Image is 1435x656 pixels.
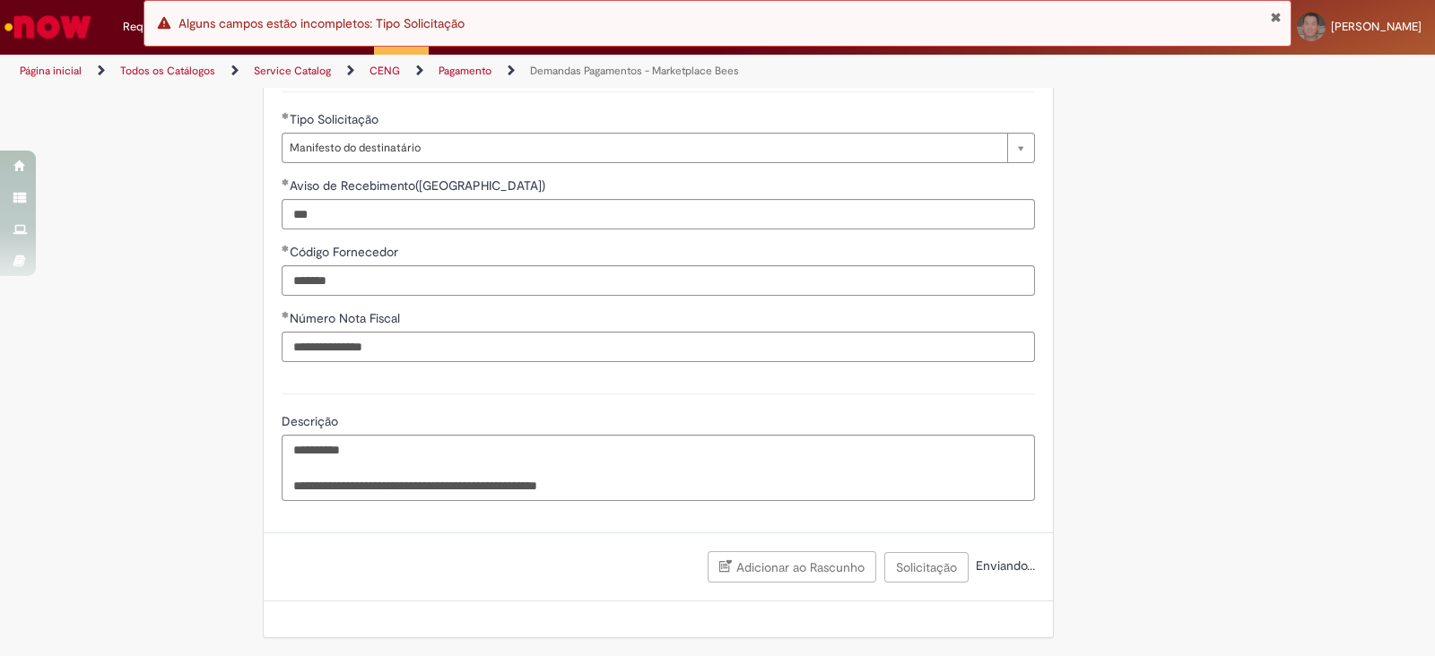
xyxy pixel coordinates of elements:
a: CENG [370,64,400,78]
a: Página inicial [20,64,82,78]
button: Fechar Notificação [1270,10,1282,24]
span: [PERSON_NAME] [1331,19,1422,34]
span: Obrigatório Preenchido [282,112,290,119]
span: Tipo Solicitação [290,111,382,127]
img: ServiceNow [2,9,94,45]
span: Obrigatório Preenchido [282,245,290,252]
span: Código Fornecedor [290,244,402,260]
span: Obrigatório Preenchido [282,178,290,186]
span: Alguns campos estão incompletos: Tipo Solicitação [178,15,465,31]
a: Pagamento [439,64,491,78]
a: Service Catalog [254,64,331,78]
span: Enviando... [972,557,1035,574]
span: Manifesto do destinatário [290,134,998,162]
textarea: Descrição [282,435,1035,501]
span: Aviso de Recebimento([GEOGRAPHIC_DATA]) [290,177,549,194]
a: Todos os Catálogos [120,64,215,78]
input: Número Nota Fiscal [282,332,1035,362]
span: Requisições [123,18,186,36]
span: Descrição [282,413,342,429]
a: Demandas Pagamentos - Marketplace Bees [530,64,739,78]
ul: Trilhas de página [13,55,944,88]
input: Aviso de Recebimento(AR) [282,199,1035,229]
span: Número Nota Fiscal [290,310,404,326]
input: Código Fornecedor [282,265,1035,296]
span: Obrigatório Preenchido [282,311,290,318]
